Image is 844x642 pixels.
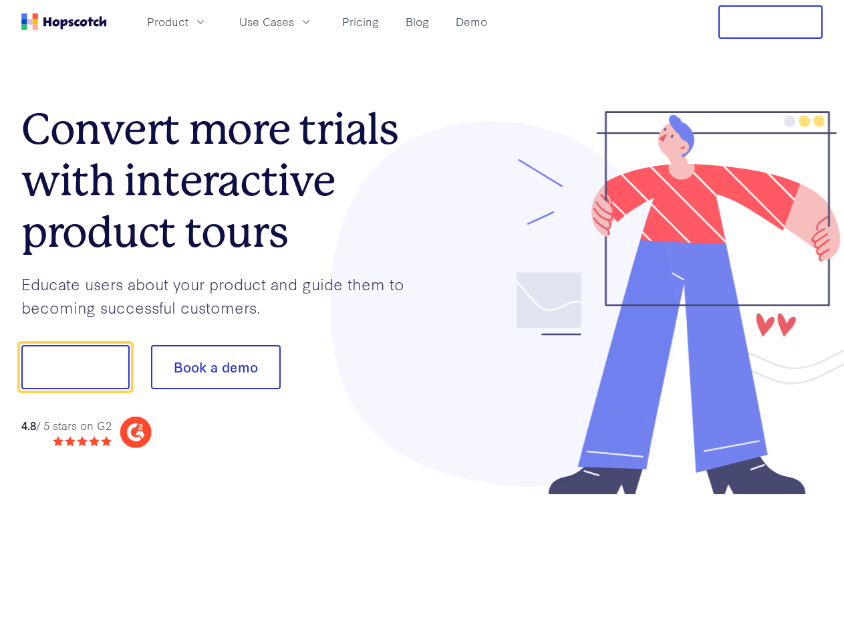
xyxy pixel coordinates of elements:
span: Product [147,13,188,30]
button: Product [139,11,215,33]
div: / 5 stars on G2 [21,417,112,434]
a: Blog [400,11,434,33]
a: Home [21,13,107,30]
button: Free Trial [718,5,823,39]
button: Book a demo [151,345,281,389]
p: Educate users about your product and guide them to becoming successful customers. [21,272,422,318]
span: Use Cases [239,13,294,30]
h1: Convert more trials with interactive product tours [21,104,422,257]
button: Use Cases [231,11,321,33]
button: Show me! [21,345,130,389]
strong: 4.8 [21,417,36,433]
a: Demo [450,11,493,33]
a: Pricing [337,11,384,33]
